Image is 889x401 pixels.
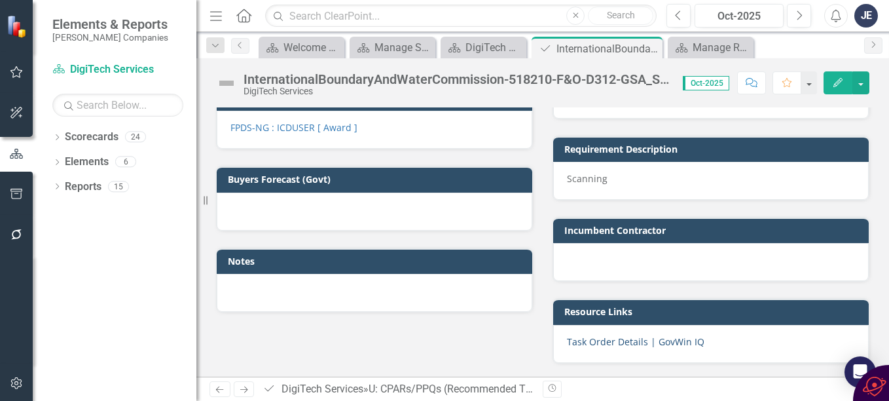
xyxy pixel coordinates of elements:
[265,5,657,28] input: Search ClearPoint...
[281,383,363,395] a: DigiTech Services
[567,172,855,185] p: Scanning
[374,39,432,56] div: Manage Scorecards
[693,39,750,56] div: Manage Reports
[230,121,357,134] a: FPDS-NG : ICDUSER [ Award ]
[588,7,653,25] button: Search
[671,39,750,56] a: Manage Reports
[228,174,526,184] h3: Buyers Forecast (Govt)
[283,39,341,56] div: Welcome Page
[854,4,878,28] button: JE
[844,356,876,388] div: Open Intercom Messenger
[125,132,146,143] div: 24
[263,382,533,397] div: » »
[244,86,670,96] div: DigiTech Services
[244,72,670,86] div: InternationalBoundaryAndWaterCommission-518210-F&O-D312-GSA_Schedule36-T2-47QSMA18D08NW_191BWC20F...
[564,144,862,154] h3: Requirement Description
[353,39,432,56] a: Manage Scorecards
[228,256,526,266] h3: Notes
[465,39,523,56] div: DigiTech Services
[695,4,784,28] button: Oct-2025
[52,62,183,77] a: DigiTech Services
[699,9,779,24] div: Oct-2025
[115,157,136,168] div: 6
[683,76,729,90] span: Oct-2025
[444,39,523,56] a: DigiTech Services
[65,180,101,195] a: Reports
[262,39,341,56] a: Welcome Page
[7,14,30,38] img: ClearPoint Strategy
[216,73,237,94] img: Not Defined
[65,155,109,170] a: Elements
[556,41,659,57] div: InternationalBoundaryAndWaterCommission-518210-F&O-D312-GSA_Schedule36-T2-47QSMA18D08NW_191BWC20F...
[567,335,704,348] a: Task Order Details | GovWin IQ
[52,16,168,32] span: Elements & Reports
[65,130,118,145] a: Scorecards
[369,383,587,395] a: U: CPARs/PPQs (Recommended T0/T1/T2/T3)
[52,32,168,43] small: [PERSON_NAME] Companies
[52,94,183,117] input: Search Below...
[564,307,862,316] h3: Resource Links
[108,181,129,192] div: 15
[564,225,862,235] h3: Incumbent Contractor
[607,10,635,20] span: Search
